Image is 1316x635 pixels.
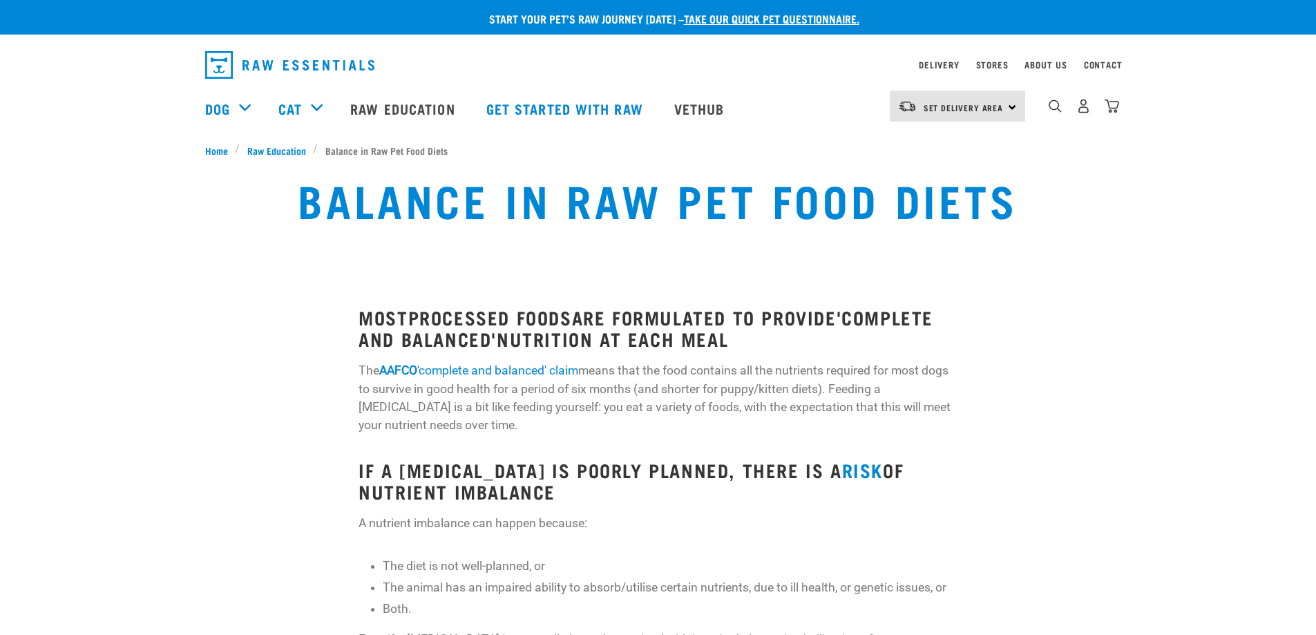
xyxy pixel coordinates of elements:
a: Home [205,143,236,158]
a: RISK [842,464,883,475]
li: Both. [383,600,957,618]
span: Raw Education [247,143,306,158]
a: Vethub [660,81,742,136]
img: Raw Essentials Logo [205,51,374,79]
span: Set Delivery Area [924,105,1004,110]
li: The animal has an impaired ability to absorb/utilise certain nutrients, due to ill health, or gen... [383,578,957,596]
a: take our quick pet questionnaire. [684,15,859,21]
strong: AAFCO [379,363,417,377]
a: AAFCO'complete and balanced' claim [379,363,578,377]
a: Raw Education [240,143,313,158]
strong: 'COMPLETE AND BALANCED' [359,312,933,343]
nav: dropdown navigation [194,46,1123,84]
p: A nutrient imbalance can happen because: [359,514,957,532]
a: Raw Education [336,81,472,136]
span: Home [205,143,228,158]
a: Stores [976,62,1009,67]
img: van-moving.png [898,100,917,113]
strong: PROCESSED FOODS [408,312,572,322]
h3: IF A [MEDICAL_DATA] IS POORLY PLANNED, THERE IS A OF NUTRIENT IMBALANCE [359,459,957,502]
a: Contact [1084,62,1123,67]
nav: breadcrumbs [205,143,1112,158]
p: The means that the food contains all the nutrients required for most dogs to survive in good heal... [359,361,957,435]
a: Get started with Raw [473,81,660,136]
h3: MOST ARE FORMULATED TO PROVIDE NUTRITION AT EACH MEAL [359,307,957,349]
li: The diet is not well-planned, or [383,557,957,575]
a: Dog [205,98,230,119]
a: Delivery [919,62,959,67]
img: home-icon-1@2x.png [1049,99,1062,113]
img: home-icon@2x.png [1105,99,1119,113]
img: user.png [1076,99,1091,113]
a: Cat [278,98,302,119]
h1: Balance in Raw Pet Food Diets [298,174,1018,224]
a: About Us [1024,62,1067,67]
